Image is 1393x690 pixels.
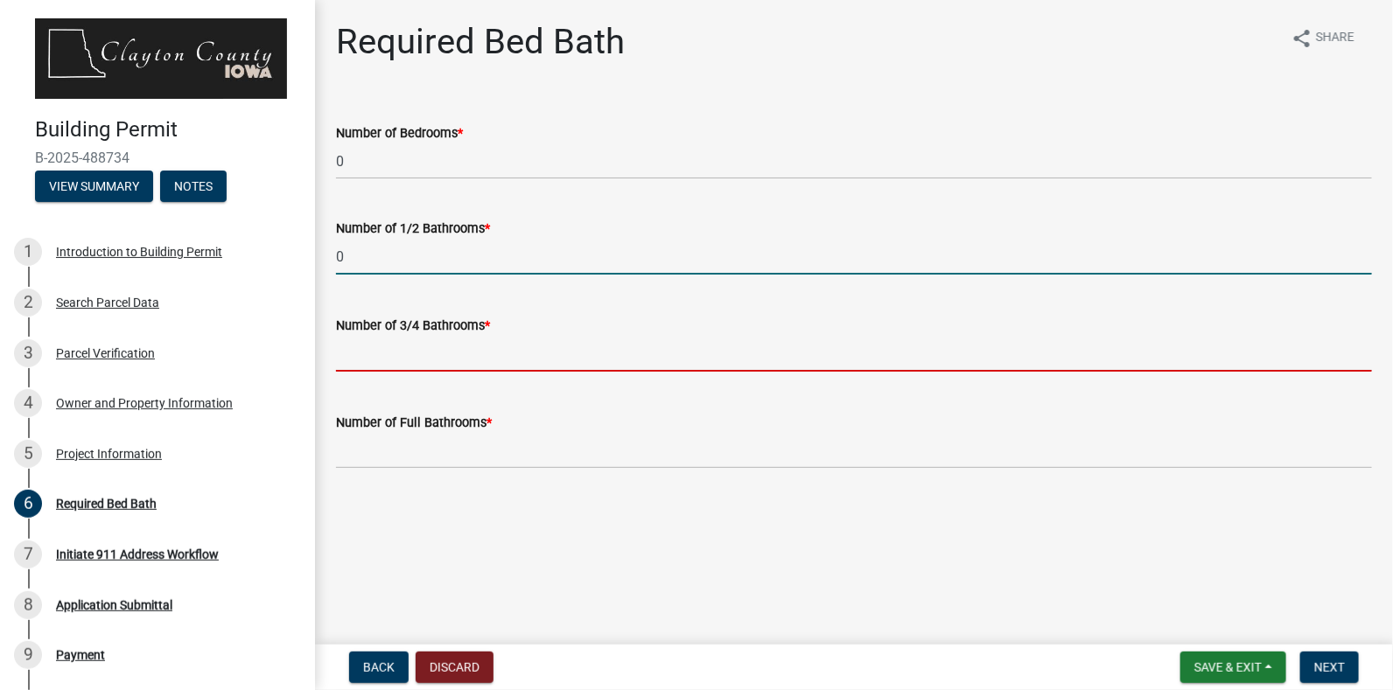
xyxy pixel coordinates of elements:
div: 6 [14,490,42,518]
span: Save & Exit [1194,660,1262,674]
button: Back [349,652,409,683]
div: 5 [14,440,42,468]
div: Initiate 911 Address Workflow [56,548,219,561]
div: 4 [14,389,42,417]
button: Discard [416,652,493,683]
button: Next [1300,652,1359,683]
div: 1 [14,238,42,266]
label: Number of Bedrooms [336,128,463,140]
span: Share [1316,28,1354,49]
div: 3 [14,339,42,367]
h1: Required Bed Bath [336,21,625,63]
div: Application Submittal [56,599,172,611]
label: Number of 3/4 Bathrooms [336,320,490,332]
div: Parcel Verification [56,347,155,359]
h4: Building Permit [35,117,301,143]
button: Save & Exit [1180,652,1286,683]
span: Back [363,660,395,674]
wm-modal-confirm: Summary [35,180,153,194]
label: Number of Full Bathrooms [336,417,492,429]
button: shareShare [1277,21,1368,55]
div: Required Bed Bath [56,498,157,510]
button: View Summary [35,171,153,202]
label: Number of 1/2 Bathrooms [336,223,490,235]
img: Clayton County, Iowa [35,18,287,99]
div: Introduction to Building Permit [56,246,222,258]
wm-modal-confirm: Notes [160,180,227,194]
span: Next [1314,660,1345,674]
div: Payment [56,649,105,661]
div: Project Information [56,448,162,460]
div: Search Parcel Data [56,296,159,309]
span: B-2025-488734 [35,150,280,166]
div: Owner and Property Information [56,397,233,409]
div: 2 [14,289,42,317]
div: 7 [14,540,42,568]
div: 8 [14,591,42,619]
div: 9 [14,641,42,669]
i: share [1291,28,1312,49]
button: Notes [160,171,227,202]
